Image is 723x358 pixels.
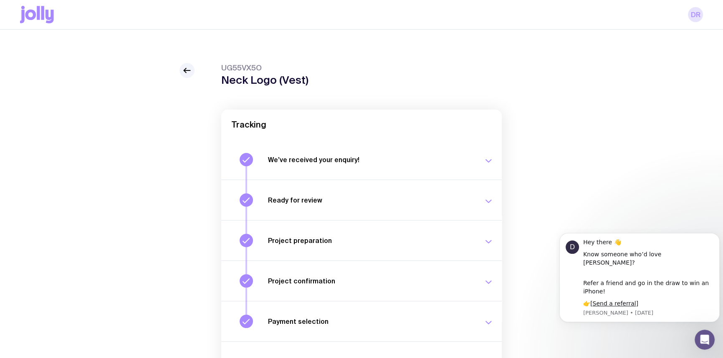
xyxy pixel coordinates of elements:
h3: Ready for review [268,196,473,204]
button: We’ve received your enquiry! [221,140,502,180]
h3: Project confirmation [268,277,473,285]
h3: Project preparation [268,236,473,245]
button: Project confirmation [221,260,502,301]
h2: Tracking [231,120,492,130]
button: Project preparation [221,220,502,260]
h3: Payment selection [268,317,473,325]
span: UG55VX5O [221,63,308,73]
h1: Neck Logo (Vest) [221,74,308,86]
iframe: Intercom notifications message [556,228,723,335]
button: Payment selection [221,301,502,341]
h3: We’ve received your enquiry! [268,155,473,164]
iframe: Intercom live chat [695,330,715,350]
button: Ready for review [221,180,502,220]
a: DR [688,7,703,22]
